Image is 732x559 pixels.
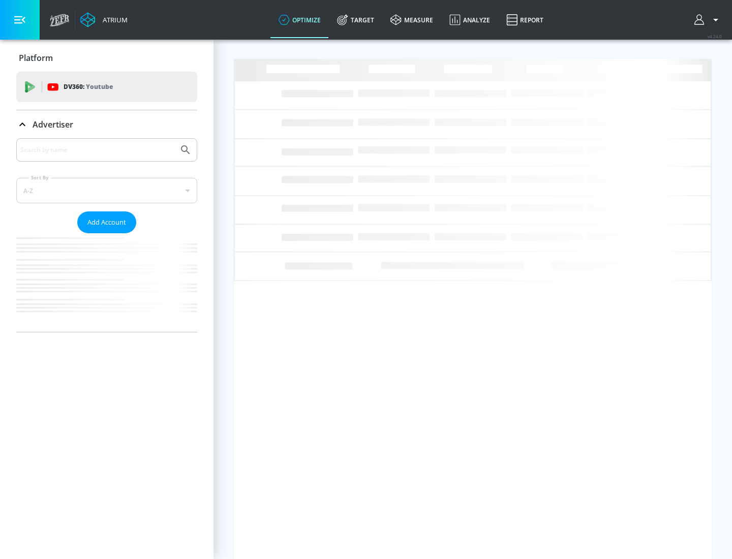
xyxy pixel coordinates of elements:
p: Platform [19,52,53,64]
a: measure [382,2,441,38]
p: Youtube [86,81,113,92]
span: Add Account [87,216,126,228]
a: Report [498,2,552,38]
input: Search by name [20,143,174,157]
div: Advertiser [16,110,197,139]
div: Advertiser [16,138,197,332]
nav: list of Advertiser [16,233,197,332]
a: Atrium [80,12,128,27]
div: Atrium [99,15,128,24]
a: Target [329,2,382,38]
a: optimize [270,2,329,38]
a: Analyze [441,2,498,38]
div: Platform [16,44,197,72]
p: DV360: [64,81,113,92]
span: v 4.24.0 [708,34,722,39]
label: Sort By [29,174,51,181]
button: Add Account [77,211,136,233]
div: A-Z [16,178,197,203]
div: DV360: Youtube [16,72,197,102]
p: Advertiser [33,119,73,130]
